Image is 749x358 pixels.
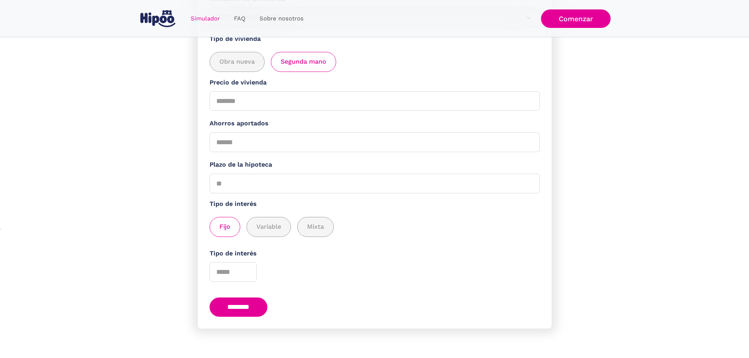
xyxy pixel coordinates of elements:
label: Precio de vivienda [210,78,540,88]
label: Tipo de vivienda [210,34,540,44]
span: Obra nueva [219,57,255,67]
span: Mixta [307,222,324,232]
div: add_description_here [210,52,540,72]
a: Sobre nosotros [252,11,311,26]
a: Simulador [184,11,227,26]
span: Fijo [219,222,230,232]
span: Segunda mano [281,57,326,67]
div: add_description_here [210,217,540,237]
a: FAQ [227,11,252,26]
label: Tipo de interés [210,199,540,209]
span: Variable [256,222,281,232]
label: Ahorros aportados [210,119,540,129]
a: home [139,7,177,30]
label: Tipo de interés [210,249,540,259]
label: Plazo de la hipoteca [210,160,540,170]
a: Comenzar [541,9,611,28]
